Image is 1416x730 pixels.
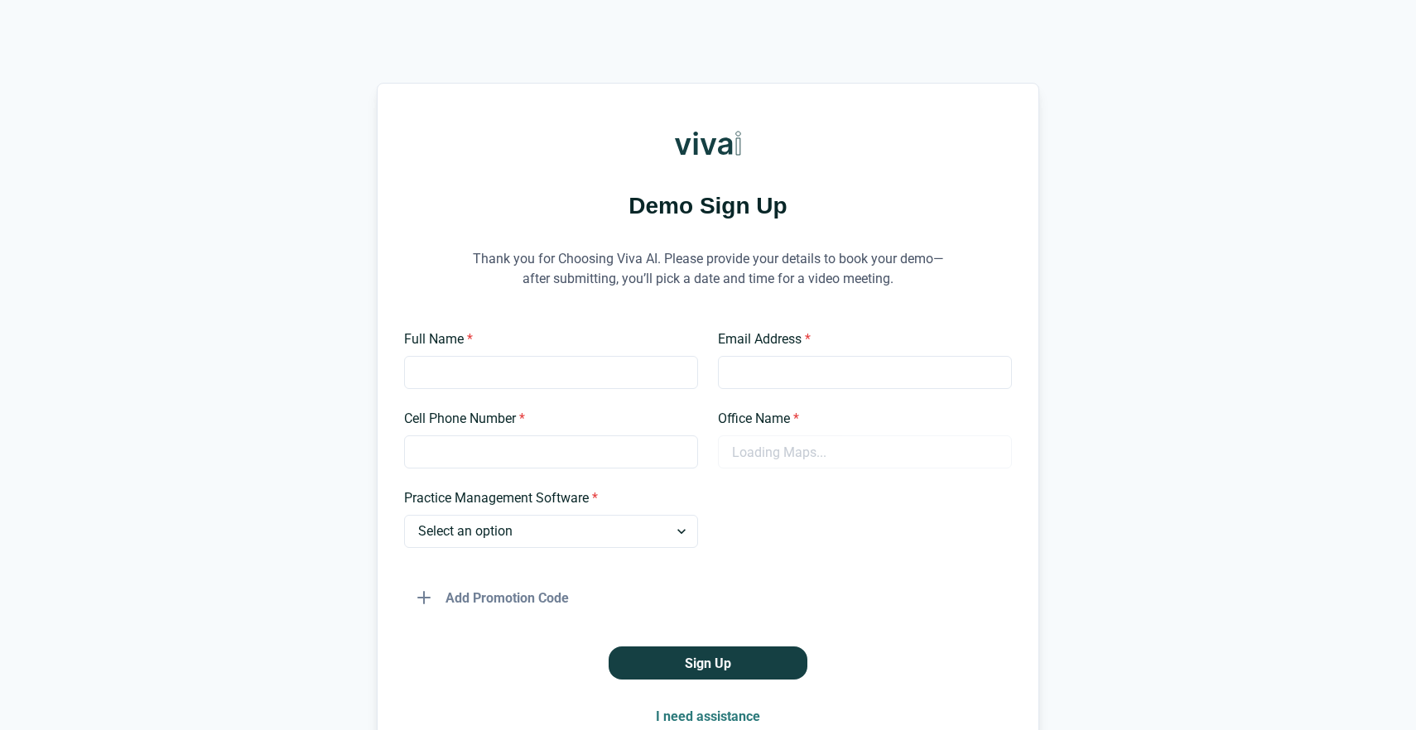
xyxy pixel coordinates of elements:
[404,488,688,508] label: Practice Management Software
[460,228,956,310] p: Thank you for Choosing Viva AI. Please provide your details to book your demo—after submitting, y...
[404,329,688,349] label: Full Name
[404,190,1012,222] h1: Demo Sign Up
[404,581,582,614] button: Add Promotion Code
[609,646,807,680] button: Sign Up
[718,435,1012,468] input: Loading Maps...
[718,329,1002,349] label: Email Address
[404,409,688,429] label: Cell Phone Number
[718,409,1002,429] label: Office Name
[675,110,741,176] img: Viva AI Logo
